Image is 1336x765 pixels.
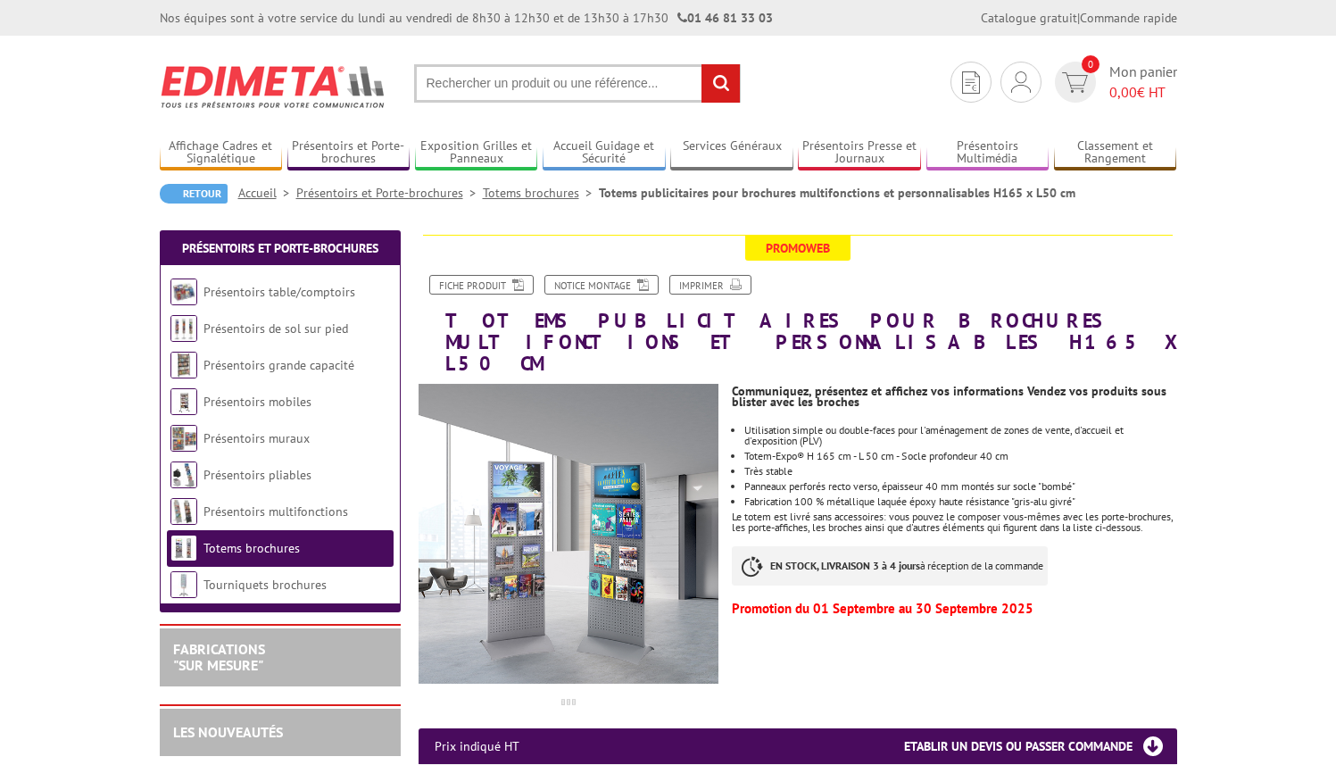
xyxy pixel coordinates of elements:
img: Présentoirs de sol sur pied [170,315,197,342]
a: Présentoirs Presse et Journaux [798,138,921,168]
span: Mon panier [1109,62,1177,103]
li: Utilisation simple ou double-faces pour l'aménagement de zones de vente, d'accueil et d'expositio... [744,425,1176,446]
a: Totems brochures [203,540,300,556]
a: Présentoirs table/comptoirs [203,284,355,300]
p: à réception de la commande [732,546,1048,586]
li: Très stable [744,466,1176,477]
span: Promoweb [745,236,851,261]
img: totem_exposition_double_face_216650_mise_en_scene.jpg [419,384,719,685]
a: Totems brochures [483,185,599,201]
a: Tourniquets brochures [203,577,327,593]
a: Présentoirs mobiles [203,394,311,410]
a: Présentoirs Multimédia [926,138,1050,168]
img: devis rapide [962,71,980,94]
img: Présentoirs grande capacité [170,352,197,378]
a: Imprimer [669,275,751,295]
strong: EN STOCK, LIVRAISON 3 à 4 jours [770,559,920,572]
p: Prix indiqué HT [435,728,519,764]
img: Présentoirs pliables [170,461,197,488]
a: Exposition Grilles et Panneaux [415,138,538,168]
a: Présentoirs pliables [203,467,311,483]
img: Présentoirs muraux [170,425,197,452]
a: Présentoirs muraux [203,430,310,446]
a: Accueil Guidage et Sécurité [543,138,666,168]
input: Rechercher un produit ou une référence... [414,64,741,103]
strong: 01 46 81 33 03 [677,10,773,26]
img: devis rapide [1062,72,1088,93]
input: rechercher [701,64,740,103]
a: Services Généraux [670,138,793,168]
a: Présentoirs et Porte-brochures [182,240,378,256]
img: devis rapide [1011,71,1031,93]
p: Panneaux perforés recto verso, épaisseur 40 mm montés sur socle "bombé" [744,481,1176,492]
img: Edimeta [160,54,387,120]
a: devis rapide 0 Mon panier 0,00€ HT [1050,62,1177,103]
a: Classement et Rangement [1054,138,1177,168]
h3: Etablir un devis ou passer commande [904,728,1177,764]
span: 0,00 [1109,83,1137,101]
li: Totem-Expo® H 165 cm - L 50 cm - Socle profondeur 40 cm [744,451,1176,461]
a: Fiche produit [429,275,534,295]
img: Présentoirs multifonctions [170,498,197,525]
a: Présentoirs de sol sur pied [203,320,348,337]
li: Totems publicitaires pour brochures multifonctions et personnalisables H165 x L50 cm [599,184,1075,202]
a: Retour [160,184,228,204]
div: Le totem est livré sans accessoires: vous pouvez le composer vous-mêmes avec les porte-brochures,... [732,375,1190,623]
a: Catalogue gratuit [981,10,1077,26]
a: Présentoirs multifonctions [203,503,348,520]
img: Présentoirs table/comptoirs [170,279,197,305]
a: Commande rapide [1080,10,1177,26]
p: Fabrication 100 % métallique laquée époxy haute résistance "gris-alu givré" [744,496,1176,507]
a: Présentoirs et Porte-brochures [296,185,483,201]
img: Présentoirs mobiles [170,388,197,415]
a: Accueil [238,185,296,201]
strong: Communiquez, présentez et affichez vos informations Vendez vos produits sous blister avec les bro... [732,383,1166,410]
img: Totems brochures [170,535,197,561]
div: Nos équipes sont à votre service du lundi au vendredi de 8h30 à 12h30 et de 13h30 à 17h30 [160,9,773,27]
a: Présentoirs et Porte-brochures [287,138,411,168]
div: | [981,9,1177,27]
img: Tourniquets brochures [170,571,197,598]
span: 0 [1082,55,1100,73]
a: Présentoirs grande capacité [203,357,354,373]
p: Promotion du 01 Septembre au 30 Septembre 2025 [732,603,1176,614]
span: € HT [1109,82,1177,103]
a: Affichage Cadres et Signalétique [160,138,283,168]
a: Notice Montage [544,275,659,295]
